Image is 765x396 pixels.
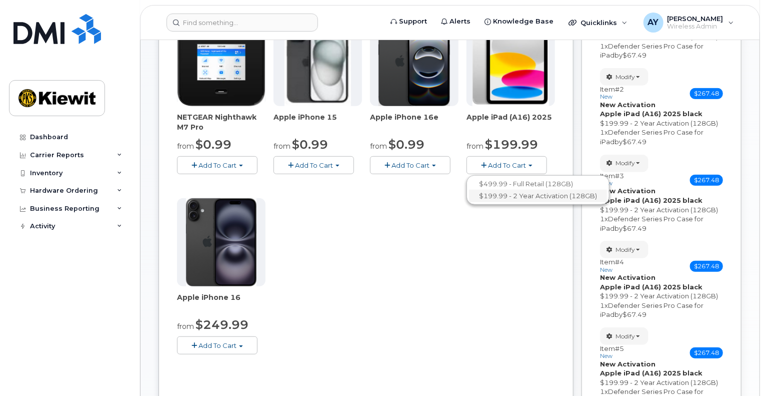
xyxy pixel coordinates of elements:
span: Wireless Admin [667,23,723,31]
iframe: Messenger Launcher [721,352,757,388]
input: Find something... [166,14,318,32]
button: Add To Cart [466,156,547,174]
h3: Item [600,345,624,359]
div: x by [600,128,723,146]
span: $0.99 [195,137,231,152]
button: Modify [600,241,648,258]
strong: Apple iPad (A16) 2025 [600,283,681,291]
span: $267.48 [690,347,723,358]
span: Add To Cart [488,161,526,169]
div: x by [600,301,723,319]
div: Apple iPhone 15 [273,112,362,132]
div: $199.99 - 2 Year Activation (128GB) [600,378,723,387]
strong: black [682,196,702,204]
img: iphone16e.png [378,18,450,106]
span: $267.48 [690,88,723,99]
span: Add To Cart [198,341,236,349]
h3: Item [600,258,624,273]
span: $67.49 [622,310,646,318]
span: Modify [615,73,635,82]
button: Modify [600,155,648,172]
span: [PERSON_NAME] [667,15,723,23]
span: #2 [615,85,624,93]
span: Modify [615,245,635,254]
span: $267.48 [690,175,723,186]
span: #4 [615,258,624,266]
small: from [177,142,194,151]
span: Defender Series Pro Case for iPad [600,42,703,60]
small: new [600,266,612,273]
span: 1 [600,42,604,50]
small: from [273,142,290,151]
span: Add To Cart [391,161,429,169]
div: Andrew Yee [636,13,741,33]
span: 1 [600,128,604,136]
strong: Apple iPad (A16) 2025 [600,110,681,118]
span: $267.48 [690,261,723,272]
span: $249.99 [195,317,248,332]
div: x by [600,214,723,233]
span: #5 [615,344,624,352]
div: NETGEAR Nighthawk M7 Pro [177,112,265,132]
div: Apple iPad (A16) 2025 [466,112,555,132]
button: Add To Cart [273,156,354,174]
span: 1 [600,387,604,395]
img: nighthawk_m7_pro.png [177,18,265,106]
span: $67.49 [622,138,646,146]
span: Alerts [449,17,470,27]
a: Alerts [434,12,477,32]
small: new [600,93,612,100]
strong: black [682,110,702,118]
span: Knowledge Base [493,17,553,27]
div: x by [600,42,723,60]
a: Knowledge Base [477,12,560,32]
strong: Apple iPad (A16) 2025 [600,369,681,377]
strong: black [682,369,702,377]
span: $0.99 [292,137,328,152]
img: iPad_A16.PNG [472,18,548,106]
span: Modify [615,332,635,341]
span: $67.49 [622,51,646,59]
a: $199.99 - 2 Year Activation (128GB) [469,190,607,202]
a: $499.99 - Full Retail (128GB) [469,178,607,190]
span: $199.99 [485,137,538,152]
span: Modify [615,159,635,168]
strong: New Activation [600,101,655,109]
button: Modify [600,68,648,86]
span: $67.49 [622,224,646,232]
span: 1 [600,215,604,223]
span: $0.99 [388,137,424,152]
small: from [370,142,387,151]
div: Quicklinks [561,13,634,33]
span: Add To Cart [295,161,333,169]
h3: Item [600,86,624,100]
strong: New Activation [600,360,655,368]
span: Quicklinks [580,19,617,27]
small: new [600,352,612,359]
span: 1 [600,301,604,309]
span: Defender Series Pro Case for iPad [600,128,703,146]
span: Defender Series Pro Case for iPad [600,301,703,319]
span: AY [648,17,659,29]
small: from [466,142,483,151]
img: iphone15.jpg [284,18,351,106]
a: Support [383,12,434,32]
div: $199.99 - 2 Year Activation (128GB) [600,205,723,215]
strong: Apple iPad (A16) 2025 [600,196,681,204]
img: iphone_16_plus.png [186,198,256,286]
button: Modify [600,327,648,345]
div: $199.99 - 2 Year Activation (128GB) [600,291,723,301]
div: $199.99 - 2 Year Activation (128GB) [600,119,723,128]
span: Defender Series Pro Case for iPad [600,215,703,232]
div: Apple iPhone 16e [370,112,458,132]
strong: black [682,283,702,291]
div: Apple iPhone 16 [177,292,265,312]
button: Add To Cart [370,156,450,174]
button: Add To Cart [177,156,257,174]
strong: New Activation [600,187,655,195]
